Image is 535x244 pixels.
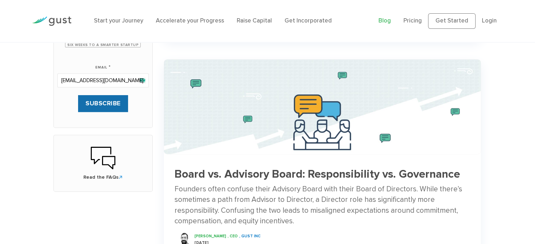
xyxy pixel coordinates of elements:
[95,57,110,71] label: Email
[228,234,238,238] span: , CEO
[156,17,224,24] a: Accelerate your Progress
[237,17,272,24] a: Raise Capital
[482,17,497,24] a: Login
[61,146,145,181] a: Read the FAQs
[403,17,422,24] a: Pricing
[195,234,226,238] span: [PERSON_NAME]
[239,234,261,238] span: , Gust INC
[78,95,128,112] input: SUBSCRIBE
[378,17,391,24] a: Blog
[61,174,145,181] span: Read the FAQs
[285,17,332,24] a: Get Incorporated
[65,42,141,47] span: Six Weeks to a Smarter Startup
[174,168,470,180] h3: Board vs. Advisory Board: Responsibility vs. Governance
[164,59,481,154] img: Best Practices for a Successful Startup Advisory Board
[32,17,71,26] img: Gust Logo
[174,184,470,226] div: Founders often confuse their Advisory Board with their Board of Directors. While there’s sometime...
[94,17,143,24] a: Start your Journey
[428,13,476,29] a: Get Started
